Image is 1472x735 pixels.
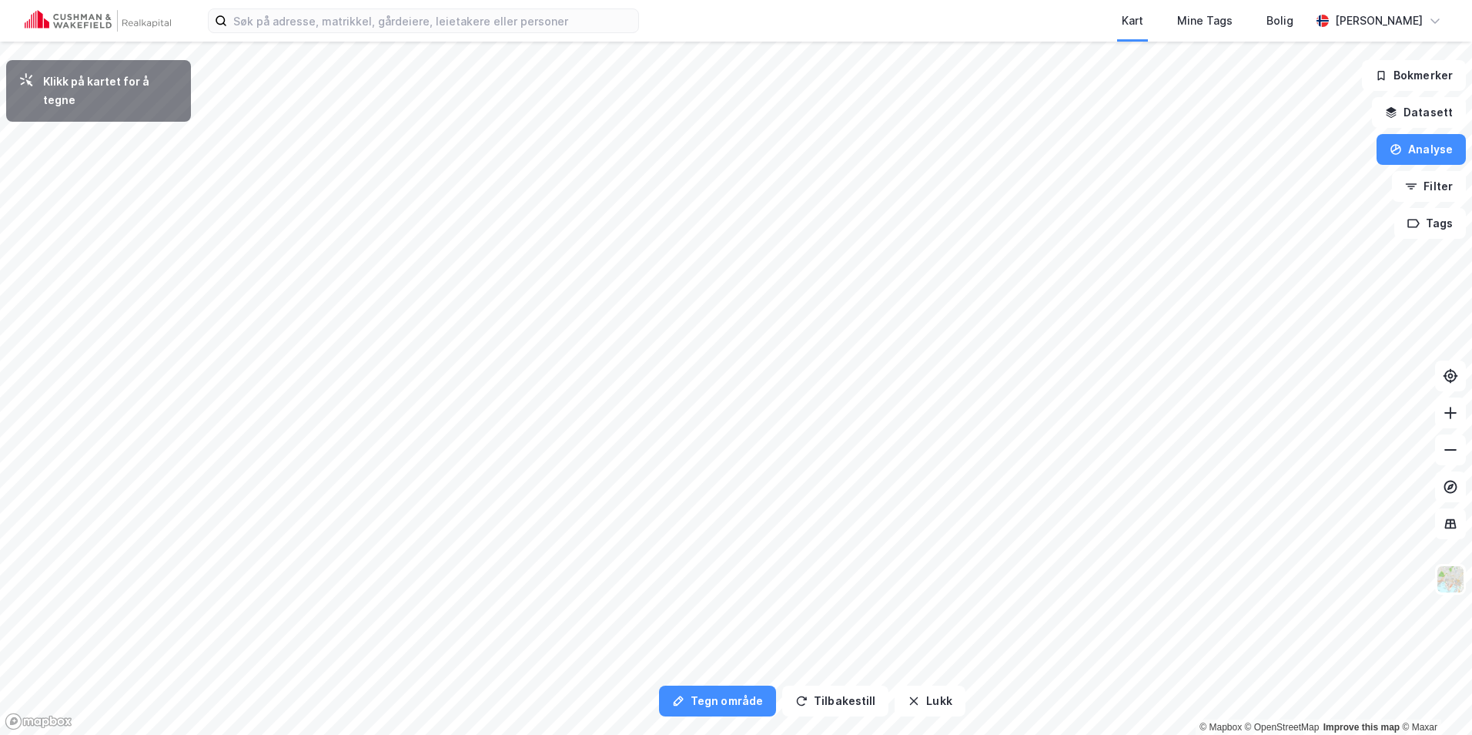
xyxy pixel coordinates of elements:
button: Tags [1394,208,1466,239]
a: Mapbox homepage [5,713,72,730]
div: Kart [1122,12,1143,30]
button: Tilbakestill [782,686,888,717]
button: Tegn område [659,686,776,717]
div: [PERSON_NAME] [1335,12,1423,30]
button: Datasett [1372,97,1466,128]
img: cushman-wakefield-realkapital-logo.202ea83816669bd177139c58696a8fa1.svg [25,10,171,32]
button: Lukk [895,686,965,717]
a: Improve this map [1323,722,1400,733]
img: Z [1436,565,1465,594]
div: Klikk på kartet for å tegne [43,72,179,109]
a: Mapbox [1199,722,1242,733]
iframe: Chat Widget [1395,661,1472,735]
input: Søk på adresse, matrikkel, gårdeiere, leietakere eller personer [227,9,638,32]
button: Analyse [1377,134,1466,165]
div: Mine Tags [1177,12,1233,30]
button: Bokmerker [1362,60,1466,91]
a: OpenStreetMap [1245,722,1320,733]
div: Bolig [1266,12,1293,30]
button: Filter [1392,171,1466,202]
div: Kontrollprogram for chat [1395,661,1472,735]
